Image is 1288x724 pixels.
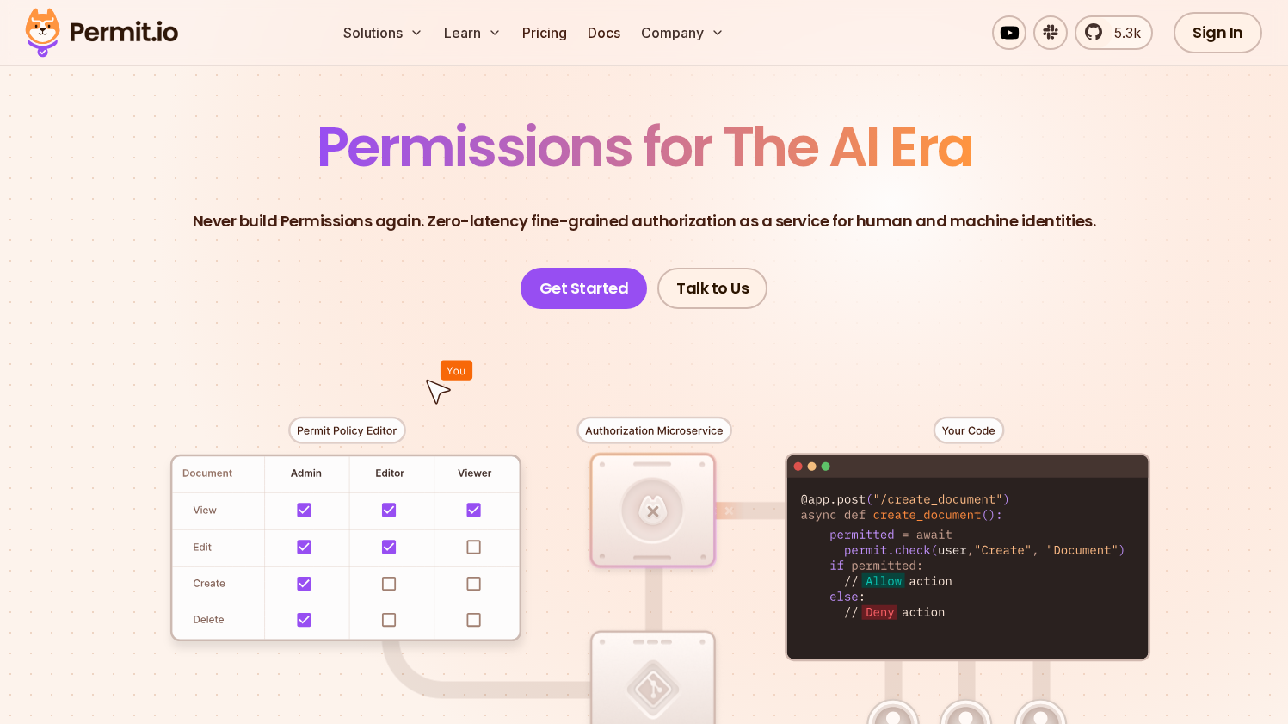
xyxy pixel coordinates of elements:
button: Company [634,15,731,50]
a: Talk to Us [657,268,767,309]
button: Solutions [336,15,430,50]
p: Never build Permissions again. Zero-latency fine-grained authorization as a service for human and... [193,209,1096,233]
a: Docs [581,15,627,50]
img: Permit logo [17,3,186,62]
span: 5.3k [1104,22,1141,43]
a: Get Started [521,268,648,309]
span: Permissions for The AI Era [317,108,972,185]
a: Pricing [515,15,574,50]
a: Sign In [1174,12,1262,53]
a: 5.3k [1075,15,1153,50]
button: Learn [437,15,508,50]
